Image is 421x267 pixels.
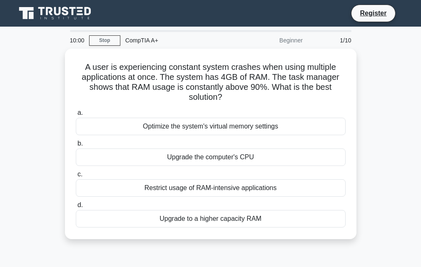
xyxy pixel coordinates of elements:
div: Beginner [235,32,308,49]
span: c. [77,171,82,178]
div: Optimize the system's virtual memory settings [76,118,346,135]
span: d. [77,201,83,208]
div: 10:00 [65,32,89,49]
div: Upgrade to a higher capacity RAM [76,210,346,227]
span: b. [77,140,83,147]
h5: A user is experiencing constant system crashes when using multiple applications at once. The syst... [75,62,346,103]
div: CompTIA A+ [120,32,235,49]
a: Register [355,8,391,18]
div: 1/10 [308,32,356,49]
div: Upgrade the computer's CPU [76,148,346,166]
div: Restrict usage of RAM-intensive applications [76,179,346,197]
span: a. [77,109,83,116]
a: Stop [89,35,120,46]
